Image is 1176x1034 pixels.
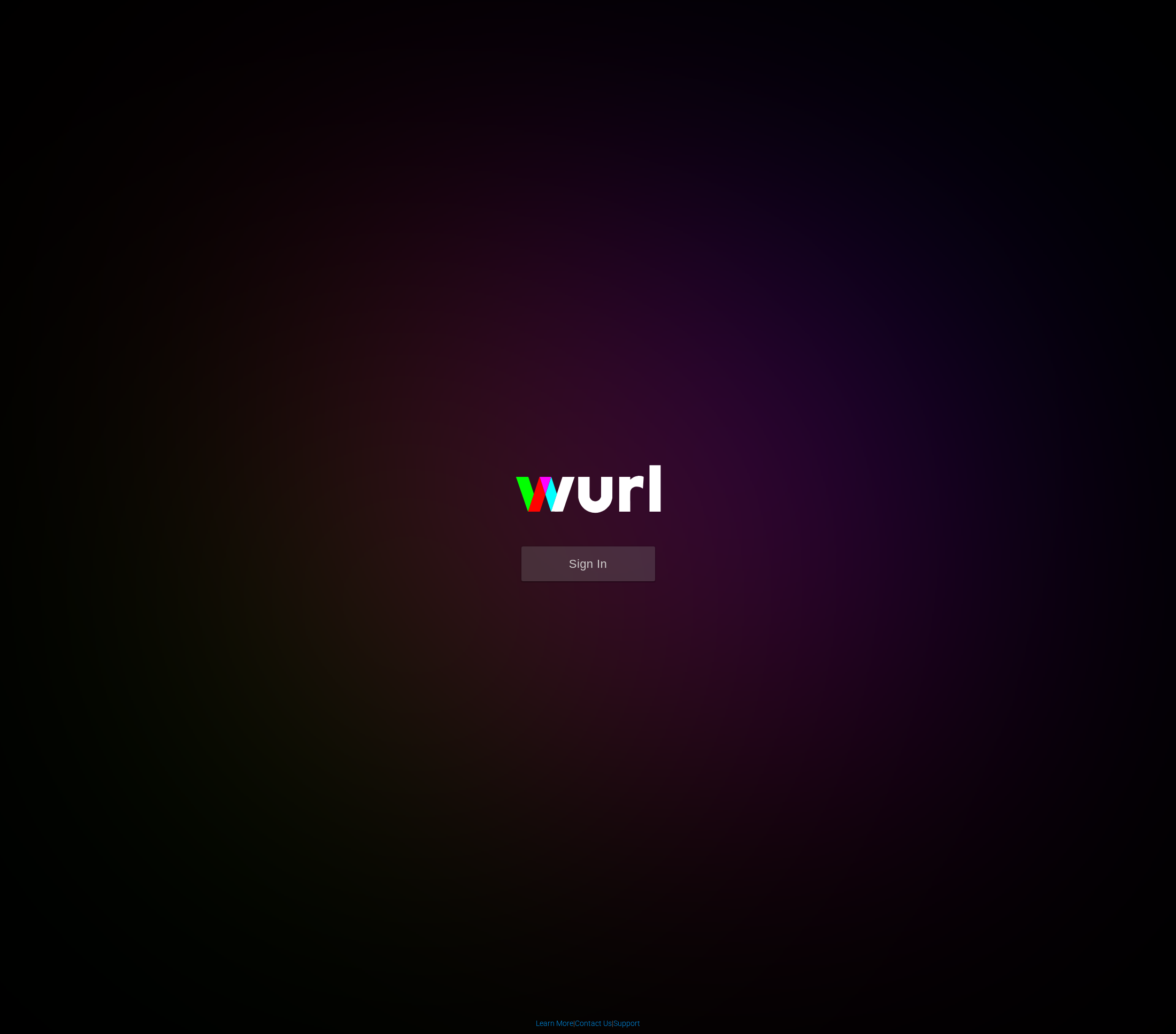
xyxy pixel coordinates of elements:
a: Support [613,1019,640,1028]
button: Sign In [521,546,655,581]
img: wurl-logo-on-black-223613ac3d8ba8fe6dc639794a292ebdb59501304c7dfd60c99c58986ef67473.svg [481,442,695,546]
div: | | [536,1018,640,1029]
a: Contact Us [575,1019,612,1028]
a: Learn More [536,1019,573,1028]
